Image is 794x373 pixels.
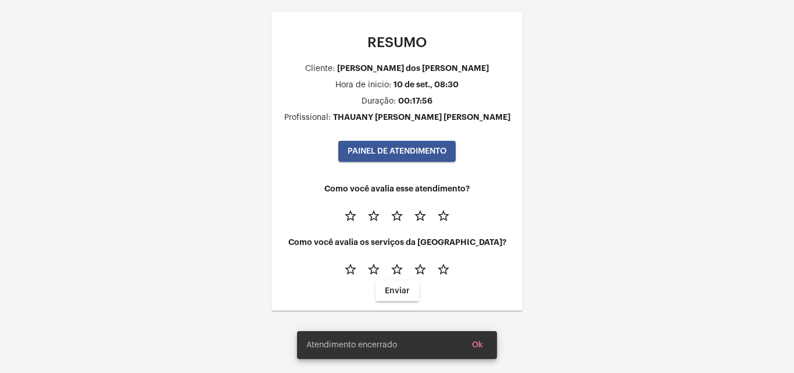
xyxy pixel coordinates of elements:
div: [PERSON_NAME] dos [PERSON_NAME] [337,64,489,73]
mat-icon: star_border [437,209,450,223]
mat-icon: star_border [367,262,381,276]
div: Profissional: [284,113,331,122]
p: RESUMO [281,35,513,50]
div: THAUANY [PERSON_NAME] [PERSON_NAME] [333,113,510,122]
span: Ok [472,341,483,349]
mat-icon: star_border [437,262,450,276]
div: Hora de inicio: [335,81,391,90]
mat-icon: star_border [413,209,427,223]
mat-icon: star_border [390,262,404,276]
h4: Como você avalia os serviços da [GEOGRAPHIC_DATA]? [281,238,513,247]
mat-icon: star_border [344,209,357,223]
button: PAINEL DE ATENDIMENTO [338,141,456,162]
div: Duração: [362,97,396,106]
mat-icon: star_border [344,262,357,276]
mat-icon: star_border [413,262,427,276]
span: Atendimento encerrado [306,339,397,351]
div: 00:17:56 [398,97,432,105]
h4: Como você avalia esse atendimento? [281,184,513,193]
span: Enviar [385,287,410,295]
mat-icon: star_border [367,209,381,223]
div: 10 de set., 08:30 [394,80,459,89]
span: PAINEL DE ATENDIMENTO [348,147,446,155]
button: Enviar [375,280,419,301]
mat-icon: star_border [390,209,404,223]
div: Cliente: [305,65,335,73]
